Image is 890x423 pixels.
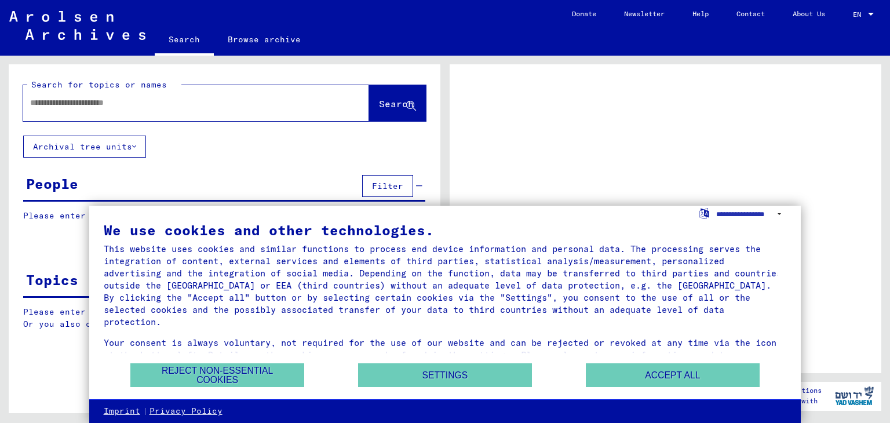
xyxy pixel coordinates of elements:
[586,363,760,387] button: Accept all
[358,363,532,387] button: Settings
[104,243,787,328] div: This website uses cookies and similar functions to process end device information and personal da...
[104,406,140,417] a: Imprint
[9,11,145,40] img: Arolsen_neg.svg
[155,25,214,56] a: Search
[369,85,426,121] button: Search
[214,25,315,53] a: Browse archive
[23,210,425,222] p: Please enter a search term or set filters to get results.
[372,181,403,191] span: Filter
[104,337,787,373] div: Your consent is always voluntary, not required for the use of our website and can be rejected or ...
[104,223,787,237] div: We use cookies and other technologies.
[26,269,78,290] div: Topics
[23,306,426,330] p: Please enter a search term or set filters to get results. Or you also can browse the manually.
[23,136,146,158] button: Archival tree units
[26,173,78,194] div: People
[130,363,304,387] button: Reject non-essential cookies
[31,79,167,90] mat-label: Search for topics or names
[833,381,876,410] img: yv_logo.png
[362,175,413,197] button: Filter
[149,406,222,417] a: Privacy Policy
[853,10,866,19] span: EN
[379,98,414,110] span: Search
